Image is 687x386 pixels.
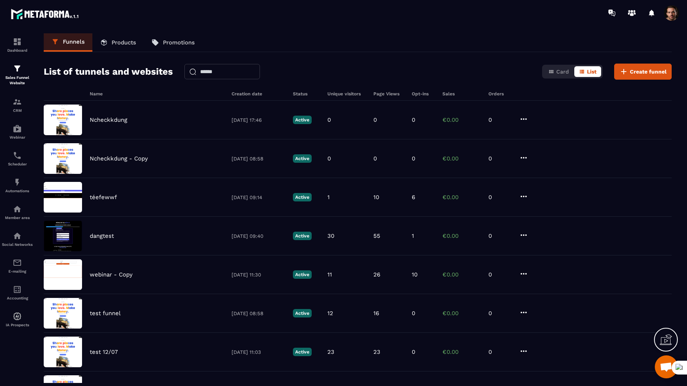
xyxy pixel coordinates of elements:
p: Accounting [2,296,33,300]
span: Card [556,69,569,75]
p: 0 [412,155,415,162]
p: Ncheckkdung - Copy [90,155,148,162]
p: 0 [412,310,415,317]
p: Scheduler [2,162,33,166]
img: logo [11,7,80,21]
img: formation [13,37,22,46]
a: Products [92,33,144,52]
p: Active [293,309,312,317]
img: image [44,105,82,135]
p: 0 [488,116,511,123]
img: scheduler [13,151,22,160]
p: 1 [327,194,330,201]
h6: Name [90,91,224,96]
a: emailemailE-mailing [2,252,33,279]
p: Ncheckkdung [90,116,127,123]
p: €0.00 [442,271,481,278]
a: schedulerschedulerScheduler [2,145,33,172]
p: dangtest [90,232,114,239]
a: automationsautomationsMember area [2,199,33,226]
div: Mở cuộc trò chuyện [655,355,678,378]
p: 30 [327,232,334,239]
p: téefewwf [90,194,117,201]
p: [DATE] 08:58 [232,156,285,162]
p: Social Networks [2,242,33,247]
p: test funnel [90,310,121,317]
p: [DATE] 09:40 [232,233,285,239]
img: accountant [13,285,22,294]
p: 0 [327,155,331,162]
img: automations [13,124,22,133]
p: [DATE] 11:03 [232,349,285,355]
p: [DATE] 09:14 [232,195,285,200]
p: Active [293,116,312,124]
p: 0 [488,194,511,201]
p: Dashboard [2,48,33,52]
p: Sales Funnel Website [2,75,33,86]
a: Promotions [144,33,202,52]
span: Create funnel [630,68,667,75]
img: formation [13,64,22,73]
img: image [44,182,82,213]
button: Card [544,66,574,77]
p: CRM [2,108,33,113]
p: Promotions [163,39,195,46]
p: Automations [2,189,33,193]
a: formationformationCRM [2,92,33,118]
h6: Sales [442,91,481,96]
a: formationformationSales Funnel Website [2,58,33,92]
p: €0.00 [442,116,481,123]
p: €0.00 [442,232,481,239]
p: Webinar [2,135,33,139]
p: 55 [373,232,380,239]
p: 12 [327,310,333,317]
a: social-networksocial-networkSocial Networks [2,226,33,252]
img: image [44,221,82,251]
p: [DATE] 17:46 [232,117,285,123]
p: 0 [488,310,511,317]
a: Funnels [44,33,92,52]
h2: List of tunnels and websites [44,64,173,79]
p: 23 [373,348,380,355]
p: 23 [327,348,334,355]
p: Active [293,270,312,279]
p: 10 [373,194,379,201]
p: webinar - Copy [90,271,133,278]
img: automations [13,178,22,187]
p: Member area [2,216,33,220]
p: E-mailing [2,269,33,273]
p: 0 [488,155,511,162]
span: List [587,69,597,75]
p: 11 [327,271,332,278]
h6: Creation date [232,91,285,96]
p: Active [293,193,312,201]
a: formationformationDashboard [2,31,33,58]
h6: Page Views [373,91,404,96]
p: 0 [373,155,377,162]
img: image [44,337,82,367]
p: 6 [412,194,415,201]
button: Create funnel [614,64,672,80]
p: 0 [373,116,377,123]
p: €0.00 [442,348,481,355]
p: IA Prospects [2,323,33,327]
p: [DATE] 08:58 [232,311,285,316]
p: Active [293,154,312,163]
img: social-network [13,231,22,240]
p: Active [293,232,312,240]
p: €0.00 [442,310,481,317]
a: accountantaccountantAccounting [2,279,33,306]
p: Active [293,348,312,356]
p: 16 [373,310,379,317]
img: email [13,258,22,267]
p: [DATE] 11:30 [232,272,285,278]
h6: Unique visitors [327,91,366,96]
p: 26 [373,271,380,278]
img: automations [13,312,22,321]
h6: Orders [488,91,511,96]
img: image [44,298,82,329]
p: 0 [488,232,511,239]
p: 0 [488,271,511,278]
img: automations [13,204,22,214]
a: automationsautomationsAutomations [2,172,33,199]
